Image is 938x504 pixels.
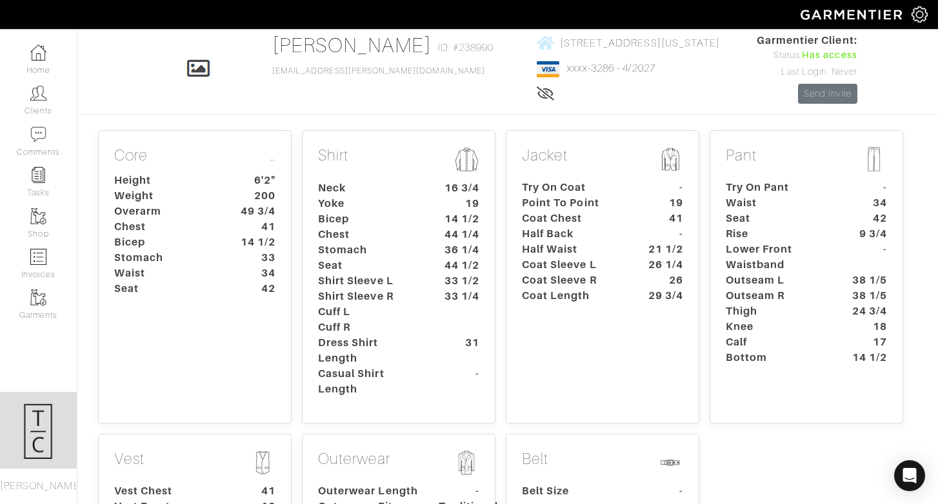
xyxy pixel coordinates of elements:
[308,180,429,196] dt: Neck
[308,335,429,366] dt: Dress Shirt Length
[454,146,479,173] img: msmt-shirt-icon-3af304f0b202ec9cb0a26b9503a50981a6fda5c95ab5ec1cadae0dbe11e5085a.png
[633,242,693,257] dt: 21 1/2
[105,204,225,219] dt: Overarm
[716,242,837,273] dt: Lower Front Waistband
[308,211,429,227] dt: Bicep
[429,273,489,289] dt: 33 1/2
[512,180,633,195] dt: Try On Coat
[657,146,683,172] img: msmt-jacket-icon-80010867aa4725b62b9a09ffa5103b2b3040b5cb37876859cbf8e78a4e2258a7.png
[429,227,489,242] dt: 44 1/4
[912,6,928,23] img: gear-icon-white-bd11855cb880d31180b6d7d6211b90ccbf57a29d726f0c71d8c61bd08dd39cc2.png
[225,173,285,188] dt: 6'2"
[837,304,897,319] dt: 24 3/4
[657,450,683,476] img: msmt-belt-icon-8b23d7ce3d00d1b6c9c8b1a886640fa7bd1fea648a333409568eab2176660814.png
[716,334,837,350] dt: Calf
[512,288,633,304] dt: Coat Length
[105,219,225,235] dt: Chest
[757,48,857,63] div: Status:
[537,35,720,51] a: [STREET_ADDRESS][US_STATE]
[225,266,285,281] dt: 34
[272,34,432,57] a: [PERSON_NAME]
[30,167,46,183] img: reminder-icon-8004d30b9f0a5d33ae49ab947aed9ed385cf756f9e5892f1edd6e32f2345188e.png
[726,146,887,175] p: Pant
[30,249,46,265] img: orders-icon-0abe47150d42831381b5fb84f609e132dff9fe21cb692f30cb5eec754e2cba89.png
[308,320,429,335] dt: Cuff R
[837,211,897,226] dt: 42
[308,196,429,211] dt: Yoke
[802,48,857,63] span: Has access
[633,226,693,242] dt: -
[429,258,489,273] dt: 44 1/2
[716,195,837,211] dt: Waist
[633,288,693,304] dt: 29 3/4
[225,250,285,266] dt: 33
[429,180,489,196] dt: 16 3/4
[429,289,489,304] dt: 33 1/4
[114,450,275,478] p: Vest
[633,273,693,288] dt: 26
[794,3,912,26] img: garmentier-logo-header-white-b43fb05a5012e4ada735d5af1a66efaba907eab6374d6393d1fbf88cb4ef424d.png
[308,242,429,258] dt: Stomach
[429,335,489,366] dt: 31
[861,146,887,172] img: msmt-pant-icon-b5f0be45518e7579186d657110a8042fb0a286fe15c7a31f2bf2767143a10412.png
[318,450,479,478] p: Outerwear
[429,483,489,499] dt: -
[318,146,479,175] p: Shirt
[894,460,925,491] div: Open Intercom Messenger
[30,126,46,142] img: comment-icon-a0a6a9ef722e966f86d9cbdc48e553b5cf19dbc54f86b18d962a5391bc8f6eb6.png
[837,195,897,211] dt: 34
[225,219,285,235] dt: 41
[837,334,897,350] dt: 17
[225,483,285,499] dt: 41
[429,196,489,211] dt: 19
[522,146,683,175] p: Jacket
[512,242,633,257] dt: Half Waist
[837,319,897,334] dt: 18
[512,273,633,288] dt: Coat Sleeve R
[798,84,857,104] a: Send Invite
[308,258,429,273] dt: Seat
[512,226,633,242] dt: Half Back
[837,350,897,365] dt: 14 1/2
[633,195,693,211] dt: 19
[105,483,225,499] dt: Vest Chest
[30,289,46,305] img: garments-icon-b7da505a4dc4fd61783c78ac3ca0ef83fa9d6f193b1c9dc38574b1d14d53ca28.png
[30,208,46,224] img: garments-icon-b7da505a4dc4fd61783c78ac3ca0ef83fa9d6f193b1c9dc38574b1d14d53ca28.png
[225,188,285,204] dt: 200
[105,173,225,188] dt: Height
[716,226,837,242] dt: Rise
[270,146,275,165] a: …
[512,483,633,499] dt: Belt Size
[438,40,494,55] span: ID: #238990
[105,250,225,266] dt: Stomach
[716,180,837,195] dt: Try On Pant
[716,350,837,365] dt: Bottom
[537,61,559,77] img: visa-934b35602734be37eb7d5d7e5dbcd2044c359bf20a24dc3361ca3fa54326a8a7.png
[429,242,489,258] dt: 36 1/4
[308,273,429,289] dt: Shirt Sleeve L
[560,37,720,48] span: [STREET_ADDRESS][US_STATE]
[633,211,693,226] dt: 41
[512,195,633,211] dt: Point To Point
[716,273,837,288] dt: Outseam L
[512,257,633,273] dt: Coat Sleeve L
[567,63,655,74] a: xxxx-3286 - 4/2027
[105,235,225,250] dt: Bicep
[716,211,837,226] dt: Seat
[30,85,46,101] img: clients-icon-6bae9207a08558b7cb47a8932f037763ab4055f8c8b6bfacd5dc20c3e0201464.png
[757,33,857,48] span: Garmentier Client:
[308,289,429,304] dt: Shirt Sleeve R
[454,450,479,476] img: msmt-outerwear-icon-6e29f5750d4cdef6b98a5ac249cac9e5d2bb121c07e0626b49a607c0bd6118f1.png
[308,366,429,397] dt: Casual Shirt Length
[716,304,837,319] dt: Thigh
[225,281,285,296] dt: 42
[837,288,897,304] dt: 38 1/5
[308,227,429,242] dt: Chest
[837,242,897,273] dt: -
[837,226,897,242] dt: 9 3/4
[429,366,489,397] dt: -
[272,66,485,75] a: [EMAIL_ADDRESS][PERSON_NAME][DOMAIN_NAME]
[225,204,285,219] dt: 49 3/4
[837,180,897,195] dt: -
[837,273,897,288] dt: 38 1/5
